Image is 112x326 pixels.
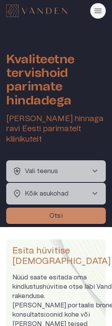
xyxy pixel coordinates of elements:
img: Vanden logo [6,5,67,17]
a: Navigate to homepage [6,5,87,17]
span: location_on [12,189,22,198]
span: health_and_safety [12,166,22,176]
span: chevron_right [90,189,100,198]
button: Rippmenüü nähtavus [90,3,106,19]
button: Otsi [6,208,106,224]
h5: [PERSON_NAME] hinnaga ravi Eesti parimatelt kliinikutelt [6,114,106,145]
h4: Esita hüvitise [DEMOGRAPHIC_DATA] [12,246,111,267]
h1: Kvaliteetne tervishoid parimate hindadega [6,53,106,108]
button: health_and_safetyVali teenuschevron_right [6,160,106,182]
p: Otsi [49,211,63,220]
p: Kõik asukohad [25,189,78,198]
p: Vali teenus [25,166,58,176]
span: chevron_right [90,166,100,176]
